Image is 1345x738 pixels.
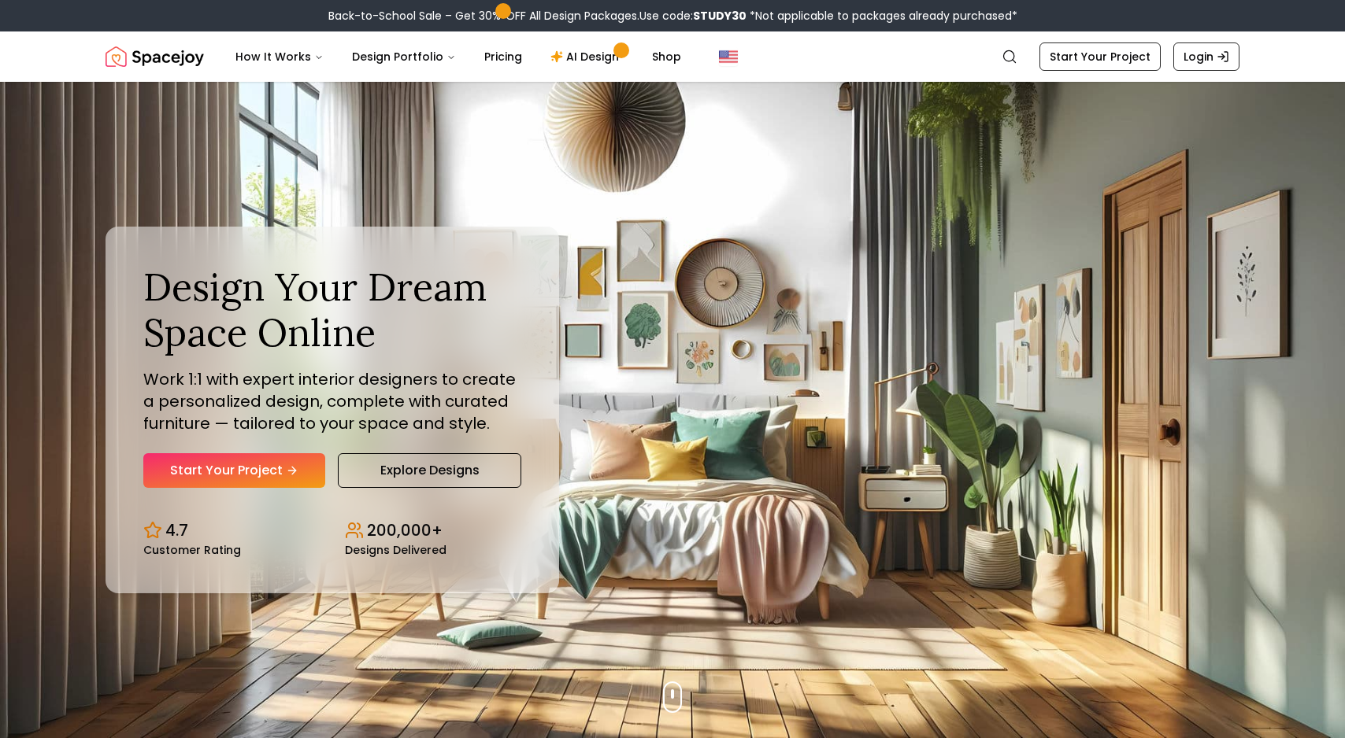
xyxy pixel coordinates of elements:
[106,41,204,72] a: Spacejoy
[143,507,521,555] div: Design stats
[472,41,535,72] a: Pricing
[106,31,1239,82] nav: Global
[165,519,188,541] p: 4.7
[143,453,325,488] a: Start Your Project
[338,453,521,488] a: Explore Designs
[143,368,521,434] p: Work 1:1 with expert interior designers to create a personalized design, complete with curated fu...
[223,41,336,72] button: How It Works
[339,41,469,72] button: Design Portfolio
[639,41,694,72] a: Shop
[328,8,1017,24] div: Back-to-School Sale – Get 30% OFF All Design Packages.
[693,8,747,24] b: STUDY30
[345,544,446,555] small: Designs Delivered
[367,519,443,541] p: 200,000+
[1173,42,1239,71] a: Login
[143,544,241,555] small: Customer Rating
[143,264,521,355] h1: Design Your Dream Space Online
[639,8,747,24] span: Use code:
[538,41,636,72] a: AI Design
[719,47,738,66] img: United States
[106,41,204,72] img: Spacejoy Logo
[223,41,694,72] nav: Main
[1039,42,1161,71] a: Start Your Project
[747,8,1017,24] span: *Not applicable to packages already purchased*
